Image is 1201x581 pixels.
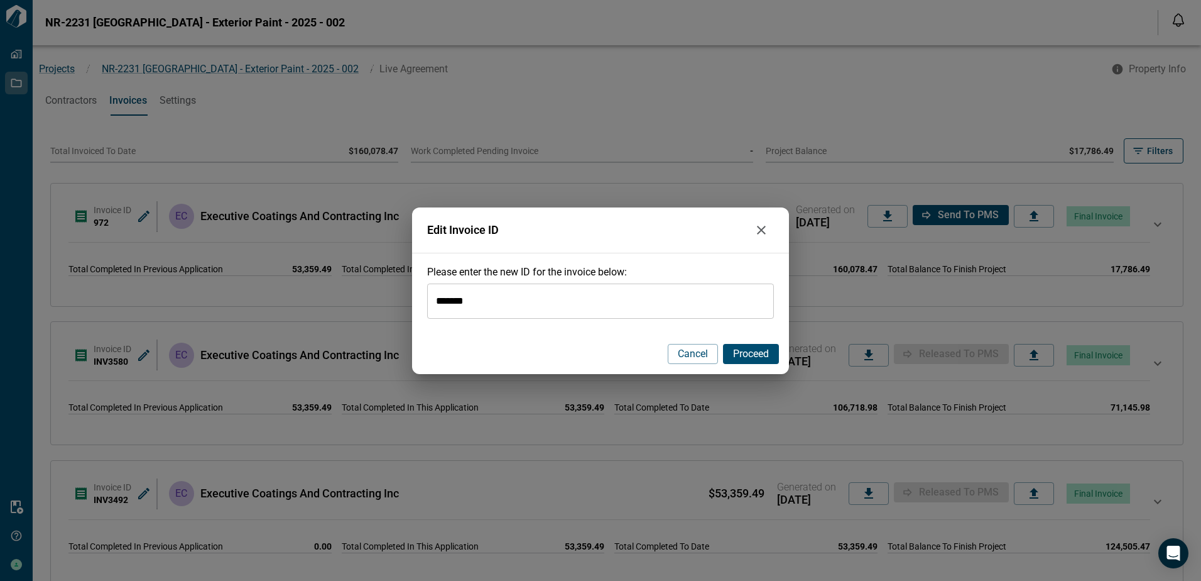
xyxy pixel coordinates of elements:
[427,266,627,278] span: Please enter the new ID for the invoice below:
[1158,538,1188,568] div: Open Intercom Messenger
[733,348,769,360] span: Proceed
[723,344,779,364] button: Proceed
[427,224,749,236] span: Edit Invoice ID
[668,344,718,364] button: Cancel
[678,348,708,360] span: Cancel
